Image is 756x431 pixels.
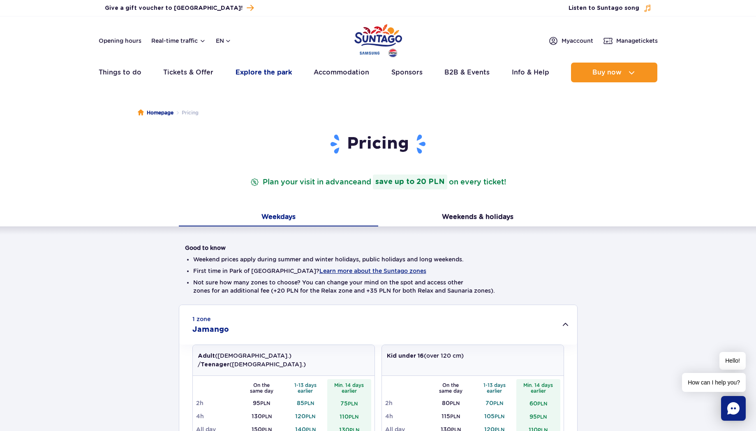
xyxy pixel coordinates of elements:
a: Things to do [99,63,141,82]
small: PLN [260,400,270,406]
a: Info & Help [512,63,549,82]
button: Real-time traffic [151,37,206,44]
button: Buy now [571,63,657,82]
td: 130 [240,410,284,423]
a: Opening hours [99,37,141,45]
strong: Teenager [201,362,229,368]
td: 80 [429,396,473,410]
td: 115 [429,410,473,423]
td: 120 [284,410,328,423]
button: Weekends & holidays [378,209,578,226]
small: PLN [262,413,272,419]
small: PLN [537,401,547,407]
a: Managetickets [603,36,658,46]
a: Park of Poland [354,21,402,58]
a: Give a gift voucher to [GEOGRAPHIC_DATA]! [105,2,254,14]
td: 85 [284,396,328,410]
th: On the same day [429,379,473,396]
strong: save up to 20 PLN [373,175,447,189]
a: Accommodation [314,63,369,82]
button: Learn more about the Suntago zones [319,268,426,274]
div: Chat [721,396,746,421]
small: PLN [349,414,358,420]
strong: Good to know [185,245,226,251]
li: Not sure how many zones to choose? You can change your mind on the spot and access other zones fo... [193,278,563,295]
td: 95 [516,410,560,423]
td: 2h [385,396,429,410]
td: 60 [516,396,560,410]
td: 75 [327,396,371,410]
small: PLN [348,401,358,407]
td: 95 [240,396,284,410]
span: How can I help you? [682,373,746,392]
small: PLN [305,413,315,419]
strong: Adult [198,353,215,359]
td: 110 [327,410,371,423]
th: 1-13 days earlier [284,379,328,396]
td: 105 [473,410,517,423]
a: Explore the park [236,63,292,82]
a: Sponsors [391,63,423,82]
button: en [216,37,231,45]
a: Homepage [138,109,173,117]
td: 4h [385,410,429,423]
td: 2h [196,396,240,410]
a: B2B & Events [444,63,490,82]
small: PLN [495,413,504,419]
th: Min. 14 days earlier [327,379,371,396]
p: Plan your visit in advance on every ticket! [249,175,508,189]
small: 1 zone [192,315,210,323]
h1: Pricing [185,133,571,155]
strong: Kid under 16 [387,353,424,359]
li: Weekend prices apply during summer and winter holidays, public holidays and long weekends. [193,255,563,263]
td: 70 [473,396,517,410]
span: My account [562,37,593,45]
a: Myaccount [548,36,593,46]
li: First time in Park of [GEOGRAPHIC_DATA]? [193,267,563,275]
button: Weekdays [179,209,378,226]
small: PLN [304,400,314,406]
h2: Jamango [192,325,229,335]
span: Give a gift voucher to [GEOGRAPHIC_DATA]! [105,4,243,12]
span: Listen to Suntago song [569,4,639,12]
th: On the same day [240,379,284,396]
small: PLN [450,400,460,406]
small: PLN [537,414,547,420]
td: 4h [196,410,240,423]
span: Buy now [592,69,622,76]
p: (over 120 cm) [387,352,464,360]
span: Manage tickets [616,37,658,45]
small: PLN [450,413,460,419]
p: ([DEMOGRAPHIC_DATA].) / ([DEMOGRAPHIC_DATA].) [198,352,370,369]
th: 1-13 days earlier [473,379,517,396]
button: Listen to Suntago song [569,4,652,12]
small: PLN [493,400,503,406]
a: Tickets & Offer [163,63,213,82]
li: Pricing [173,109,199,117]
span: Hello! [719,352,746,370]
th: Min. 14 days earlier [516,379,560,396]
